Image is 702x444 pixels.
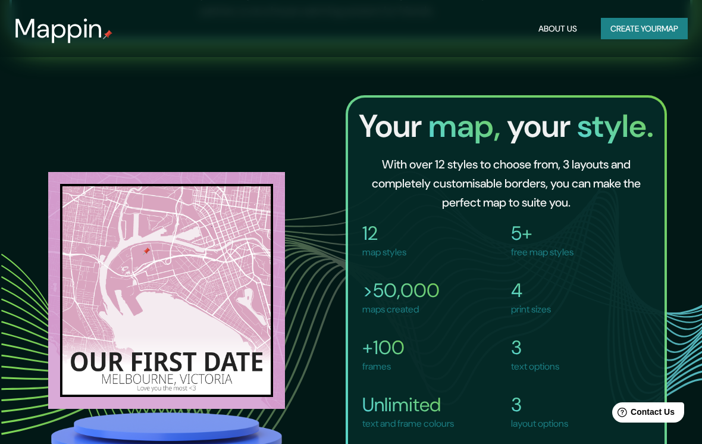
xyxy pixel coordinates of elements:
[362,359,405,374] p: frames
[511,245,573,259] p: free map styles
[367,155,645,212] h6: With over 12 styles to choose from, 3 layouts and completely customisable borders, you can make t...
[358,107,655,145] h2: Your your
[428,105,507,147] span: map,
[511,279,551,302] h4: 4
[14,13,103,44] h3: Mappin
[596,398,689,431] iframe: Help widget launcher
[362,279,440,302] h4: >50,000
[48,168,285,405] img: melbourne.png
[511,221,573,245] h4: 5+
[362,302,440,317] p: maps created
[362,393,454,417] h4: Unlimited
[362,221,406,245] h4: 12
[511,417,568,431] p: layout options
[511,302,551,317] p: print sizes
[362,245,406,259] p: map styles
[534,18,582,40] button: About Us
[511,393,568,417] h4: 3
[577,105,654,147] span: style.
[362,336,405,359] h4: +100
[511,359,559,374] p: text options
[601,18,688,40] button: Create yourmap
[103,30,112,39] img: mappin-pin
[362,417,454,431] p: text and frame colours
[511,336,559,359] h4: 3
